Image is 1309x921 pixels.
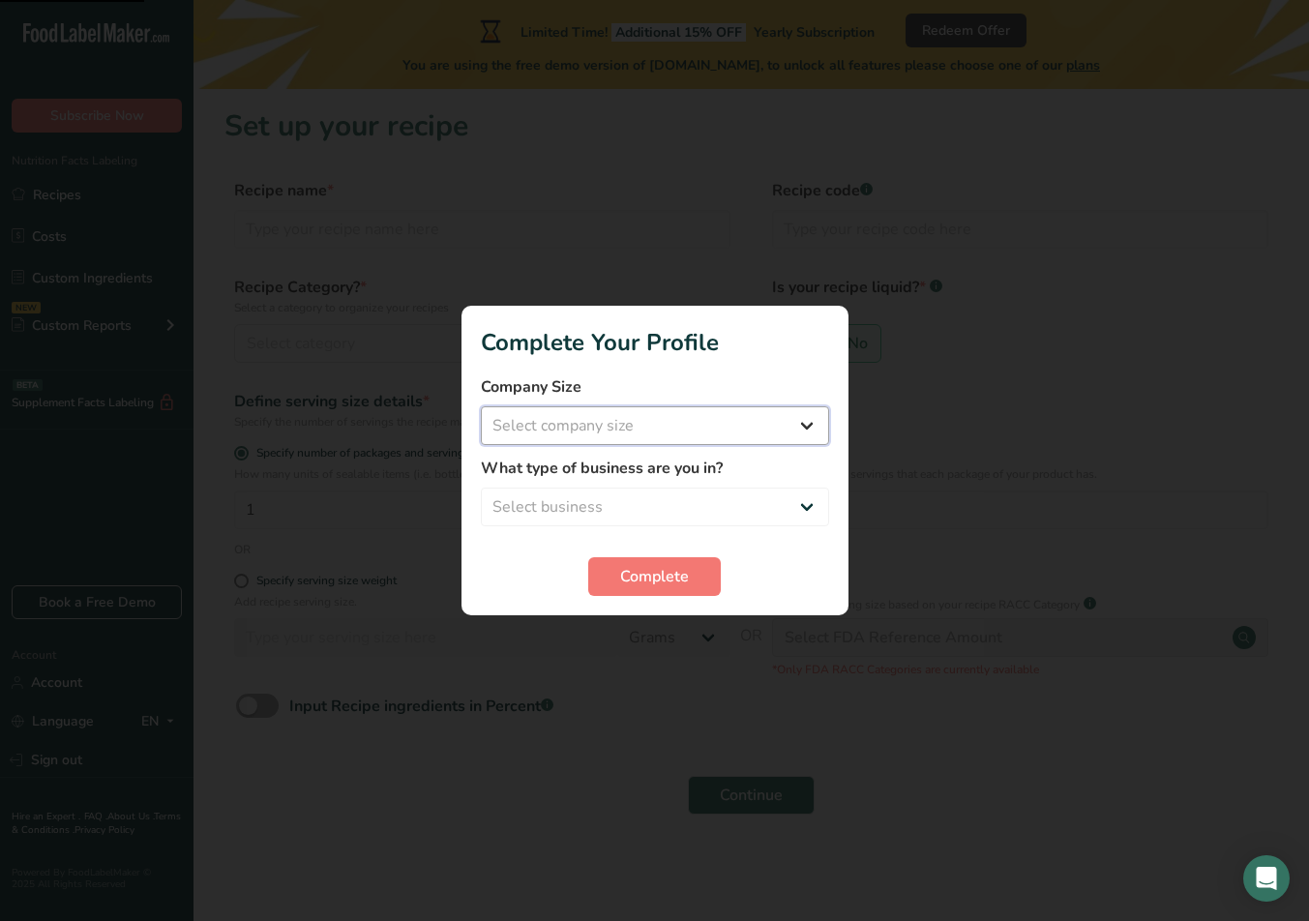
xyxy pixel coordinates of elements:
[481,457,829,480] label: What type of business are you in?
[620,565,689,588] span: Complete
[481,325,829,360] h1: Complete Your Profile
[1243,855,1290,902] div: Open Intercom Messenger
[588,557,721,596] button: Complete
[481,375,829,399] label: Company Size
